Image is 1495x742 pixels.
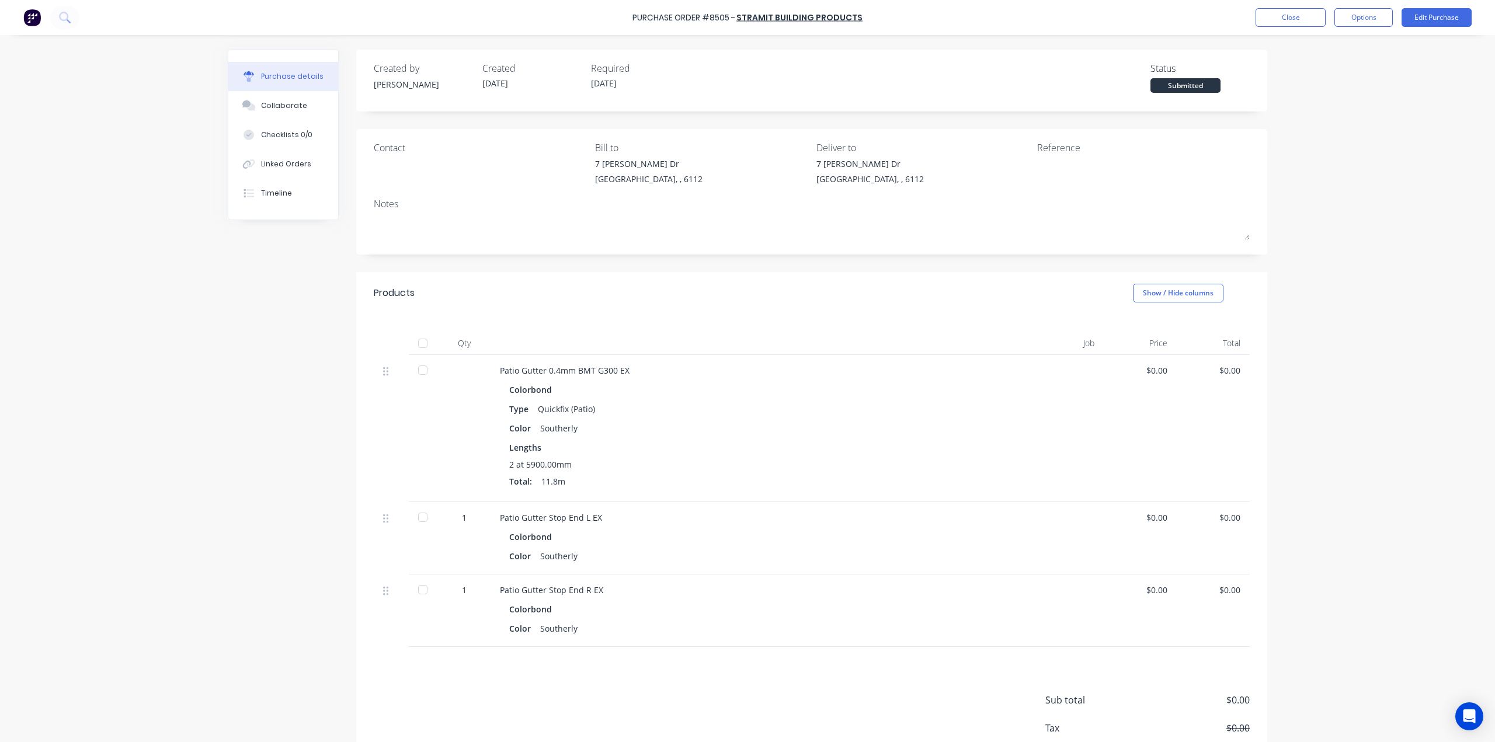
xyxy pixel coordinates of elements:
[591,61,690,75] div: Required
[538,400,595,417] div: Quickfix (Patio)
[228,149,338,179] button: Linked Orders
[509,620,540,637] div: Color
[500,584,1007,596] div: Patio Gutter Stop End R EX
[374,78,473,90] div: [PERSON_NAME]
[509,381,557,398] div: Colorbond
[1104,332,1177,355] div: Price
[736,12,863,23] a: Stramit Building Products
[261,100,307,111] div: Collaborate
[228,91,338,120] button: Collaborate
[261,188,292,198] div: Timeline
[540,548,578,565] div: Southerly
[23,9,41,26] img: Factory
[1186,364,1240,377] div: $0.00
[482,61,582,75] div: Created
[447,511,481,524] div: 1
[1150,61,1250,75] div: Status
[540,620,578,637] div: Southerly
[595,173,703,185] div: [GEOGRAPHIC_DATA], , 6112
[1455,702,1483,730] div: Open Intercom Messenger
[374,141,586,155] div: Contact
[509,400,538,417] div: Type
[1177,332,1250,355] div: Total
[261,130,312,140] div: Checklists 0/0
[632,12,735,24] div: Purchase Order #8505 -
[816,158,924,170] div: 7 [PERSON_NAME] Dr
[500,364,1007,377] div: Patio Gutter 0.4mm BMT G300 EX
[261,71,324,82] div: Purchase details
[540,420,578,437] div: Southerly
[1186,584,1240,596] div: $0.00
[1133,693,1250,707] span: $0.00
[374,197,1250,211] div: Notes
[1402,8,1472,27] button: Edit Purchase
[447,584,481,596] div: 1
[509,458,572,471] span: 2 at 5900.00mm
[541,475,565,487] span: 11.8m
[816,141,1029,155] div: Deliver to
[261,159,311,169] div: Linked Orders
[1334,8,1393,27] button: Options
[228,179,338,208] button: Timeline
[509,420,540,437] div: Color
[1045,693,1133,707] span: Sub total
[509,528,557,545] div: Colorbond
[509,601,557,618] div: Colorbond
[816,173,924,185] div: [GEOGRAPHIC_DATA], , 6112
[509,548,540,565] div: Color
[509,441,541,454] span: Lengths
[1045,721,1133,735] span: Tax
[374,286,415,300] div: Products
[1150,78,1221,93] div: Submitted
[1186,511,1240,524] div: $0.00
[1133,284,1223,302] button: Show / Hide columns
[500,511,1007,524] div: Patio Gutter Stop End L EX
[595,158,703,170] div: 7 [PERSON_NAME] Dr
[1113,364,1167,377] div: $0.00
[1113,584,1167,596] div: $0.00
[228,62,338,91] button: Purchase details
[1016,332,1104,355] div: Job
[1113,511,1167,524] div: $0.00
[1133,721,1250,735] span: $0.00
[595,141,808,155] div: Bill to
[509,475,532,487] span: Total:
[1037,141,1250,155] div: Reference
[1256,8,1326,27] button: Close
[438,332,491,355] div: Qty
[228,120,338,149] button: Checklists 0/0
[374,61,473,75] div: Created by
